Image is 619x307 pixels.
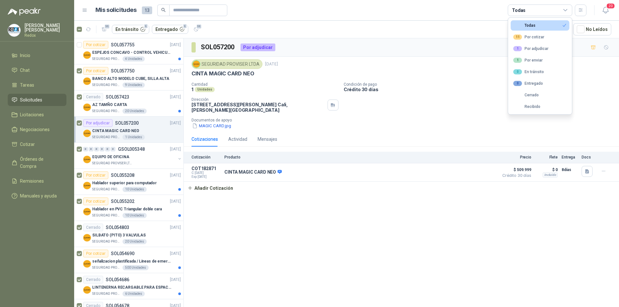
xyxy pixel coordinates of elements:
p: SOL054686 [106,277,129,282]
div: 6 Unidades [123,291,145,296]
p: [DATE] [170,146,181,152]
p: Condición de pago [344,82,616,87]
p: CINTA MAGIC CARD NEO [92,128,139,134]
p: SEGURIDAD PROVISER LTDA [92,213,121,218]
img: Company Logo [83,208,91,216]
img: Company Logo [83,260,91,268]
div: Por cotizar [83,250,108,257]
button: 11 [191,24,201,34]
div: 1 [513,46,522,51]
span: 11 [196,24,202,29]
img: Company Logo [83,103,91,111]
p: [DATE] [170,172,181,178]
p: Hablador superior para computador [92,180,157,186]
button: 0En tránsito [511,67,569,77]
p: Flete [535,155,558,159]
div: 0 [513,69,522,74]
div: 1 [513,58,522,63]
a: Negociaciones [8,123,66,136]
div: 9 Unidades [123,82,145,88]
span: search [161,8,166,12]
div: Incluido [543,172,558,177]
div: Por enviar [513,58,543,63]
p: 1 [192,87,193,92]
p: SOL057200 [115,121,139,125]
button: Todas [511,20,569,31]
p: [DATE] [170,42,181,48]
button: 20 [600,5,611,16]
span: Remisiones [20,177,44,185]
p: [STREET_ADDRESS][PERSON_NAME] Cali , [PERSON_NAME][GEOGRAPHIC_DATA] [192,102,325,113]
div: Cerrado [83,93,103,101]
div: Unidades [195,87,215,92]
img: Company Logo [193,61,200,68]
p: AZ TAMÑO CARTA [92,102,127,108]
p: Dirección [192,97,325,102]
p: Documentos de apoyo [192,118,616,122]
p: GSOL005348 [118,147,145,151]
p: SOL055208 [111,173,134,177]
p: Precio [499,155,531,159]
div: Mensajes [258,136,277,143]
p: 8 días [562,166,578,174]
button: En tránsito1 [112,25,149,34]
p: COT182871 [192,166,221,171]
a: Tareas [8,79,66,91]
button: Cerrado [511,90,569,100]
button: Entregado1 [152,25,189,34]
a: Por cotizarSOL055208[DATE] Company LogoHablador superior para computadorSEGURIDAD PROVISER LTDA10... [74,169,183,195]
span: C: [DATE] [192,171,221,175]
div: Cerrado [83,224,103,231]
img: Company Logo [8,24,20,36]
a: Manuales y ayuda [8,190,66,202]
p: señalizacion plastificada / Líneas de emergencia [92,258,172,264]
div: Por cotizar [83,197,108,205]
span: $ 509.999 [499,166,531,174]
div: Por adjudicar [241,43,275,51]
div: Todas [512,7,526,14]
span: Solicitudes [20,96,42,103]
div: 20 Unidades [123,109,147,114]
span: Licitaciones [20,111,44,118]
img: Company Logo [83,286,91,294]
button: 1Por adjudicar [511,43,569,54]
span: Cotizar [20,141,35,148]
div: Todas [513,23,535,28]
button: 0Entregado [511,78,569,89]
a: Por cotizarSOL057750[DATE] Company LogoBANCO ALTO MODELO CUBE, SILLA ALTASEGURIDAD PROVISER LTDA9... [74,64,183,91]
a: 0 0 0 0 0 0 GSOL005348[DATE] Company LogoEQUIPO DE OFICINASEGURIDAD PROVISER LTDA [83,145,182,166]
a: Por cotizarSOL054690[DATE] Company Logoseñalizacion plastificada / Líneas de emergenciaSEGURIDAD ... [74,247,183,273]
div: 0 [89,147,93,151]
div: Por cotizar [83,41,108,49]
div: Cerrado [83,276,103,283]
p: SEGURIDAD PROVISER LTDA [92,161,133,166]
div: 1 Unidades [123,135,145,140]
a: Solicitudes [8,94,66,106]
img: Company Logo [83,51,91,59]
span: Negociaciones [20,126,50,133]
div: Entregado [513,81,543,86]
h3: SOL057200 [201,42,235,52]
a: Remisiones [8,175,66,187]
div: 0 [83,147,88,151]
p: SEGURIDAD PROVISER LTDA [92,56,121,62]
p: CINTA MAGIC CARD NEO [224,169,282,175]
a: Órdenes de Compra [8,153,66,172]
div: 10 Unidades [123,187,147,192]
button: Recibido [511,101,569,112]
p: SOL057423 [106,95,129,99]
img: Company Logo [83,130,91,137]
span: Órdenes de Compra [20,156,60,170]
button: Añadir Cotización [184,182,237,195]
div: 4 Unidades [123,56,145,62]
span: Crédito 30 días [499,174,531,177]
p: CINTA MAGIC CARD NEO [192,70,254,77]
p: Producto [224,155,495,159]
button: 11Por cotizar [511,32,569,42]
div: Por adjudicar [513,46,548,51]
p: ESPEJOS CONCAVO - CONTROL VEHICULAR [92,50,172,56]
p: [DATE] [170,68,181,74]
p: SEGURIDAD PROVISER LTDA [92,135,121,140]
div: Por cotizar [513,34,544,40]
img: Logo peakr [8,8,41,15]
